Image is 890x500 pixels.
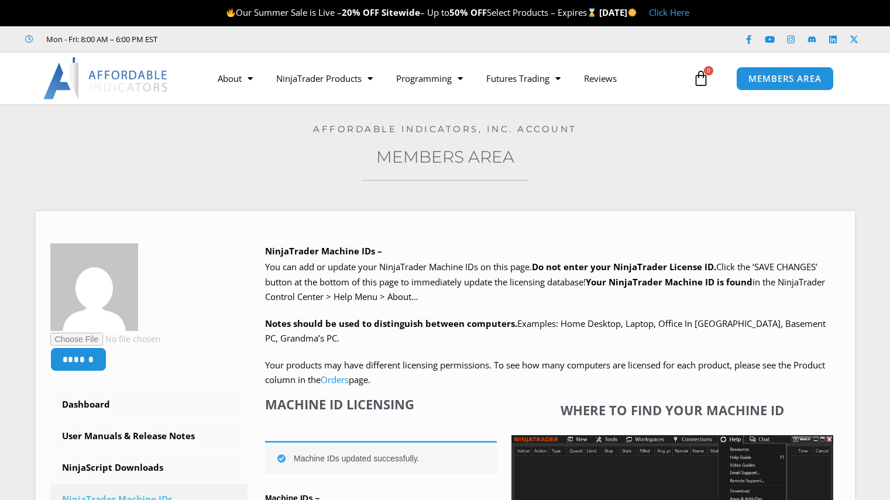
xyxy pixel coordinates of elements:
[587,8,596,17] img: ⌛
[572,65,628,92] a: Reviews
[342,6,379,18] strong: 20% OFF
[50,421,248,451] a: User Manuals & Release Notes
[174,33,349,45] iframe: Customer reviews powered by Trustpilot
[649,6,689,18] a: Click Here
[43,57,169,99] img: LogoAI | Affordable Indicators – NinjaTrader
[704,66,713,75] span: 0
[736,67,834,91] a: MEMBERS AREA
[313,123,577,135] a: Affordable Indicators, Inc. Account
[265,318,517,329] strong: Notes should be used to distinguish between computers.
[532,261,716,273] b: Do not enter your NinjaTrader License ID.
[475,65,572,92] a: Futures Trading
[226,6,599,18] span: Our Summer Sale is Live – – Up to Select Products – Expires
[265,396,497,412] h4: Machine ID Licensing
[43,32,157,46] span: Mon - Fri: 8:00 AM – 6:00 PM EST
[265,261,825,302] span: Click the ‘SAVE CHANGES’ button at the bottom of this page to immediately update the licensing da...
[264,65,384,92] a: NinjaTrader Products
[628,8,637,17] img: 🌞
[265,261,532,273] span: You can add or update your NinjaTrader Machine IDs on this page.
[586,276,752,288] strong: Your NinjaTrader Machine ID is found
[511,402,833,418] h4: Where to find your Machine ID
[265,441,497,474] div: Machine IDs updated successfully.
[226,8,235,17] img: 🔥
[50,389,248,420] a: Dashboard
[265,318,826,344] span: Examples: Home Desktop, Laptop, Office In [GEOGRAPHIC_DATA], Basement PC, Grandma’s PC.
[599,6,637,18] strong: [DATE]
[50,453,248,483] a: NinjaScript Downloads
[384,65,475,92] a: Programming
[382,6,420,18] strong: Sitewide
[265,245,382,257] b: NinjaTrader Machine IDs –
[675,61,727,95] a: 0
[50,243,138,331] img: 955ee35cd89fb543859813a8bce467964ec31ef17ed7fadc5c5771d0f617fd75
[206,65,264,92] a: About
[376,147,514,167] a: Members Area
[206,65,690,92] nav: Menu
[265,359,825,386] span: Your products may have different licensing permissions. To see how many computers are licensed fo...
[321,374,349,385] a: Orders
[748,74,822,83] span: MEMBERS AREA
[449,6,487,18] strong: 50% OFF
